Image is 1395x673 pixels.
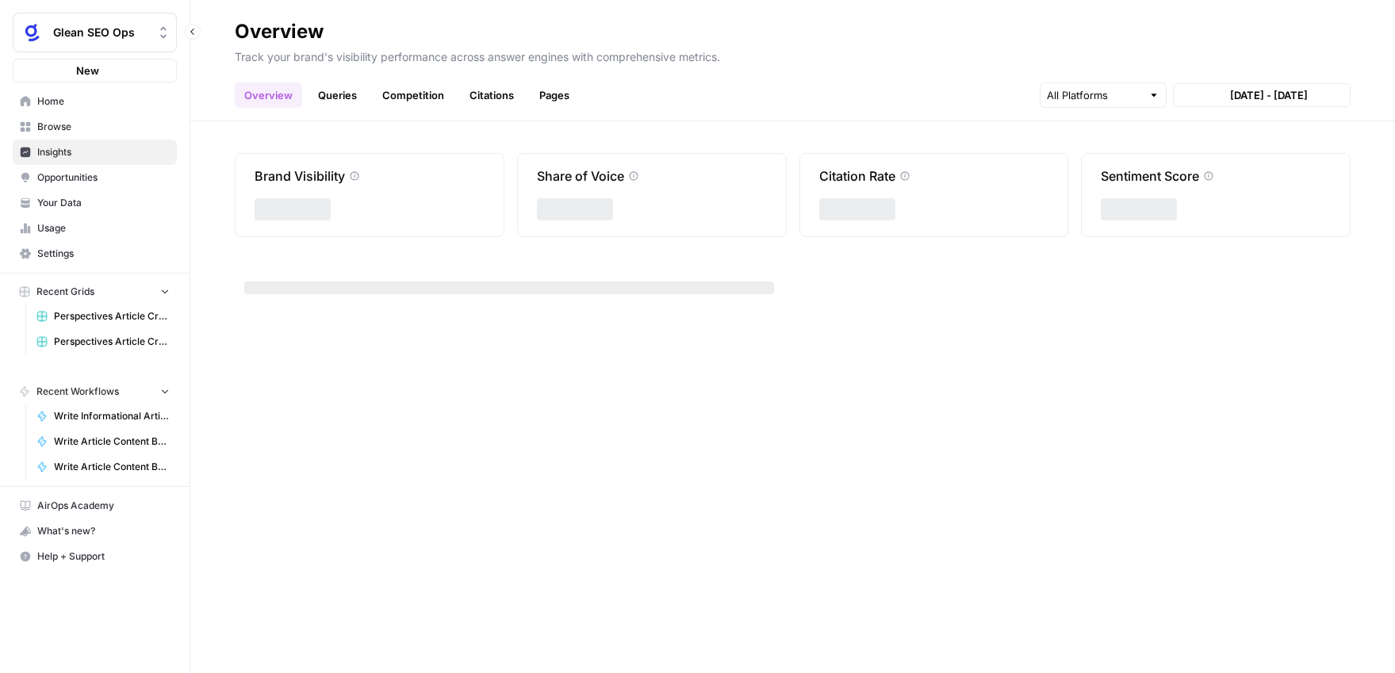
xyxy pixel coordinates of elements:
span: Perspectives Article Creation [54,309,170,323]
span: AirOps Academy [37,499,170,513]
button: What's new? [13,518,177,544]
span: Settings [37,247,170,261]
a: Write Informational Article Body (Agents) [29,403,177,429]
input: All Platforms [1047,87,1142,103]
button: Workspace: Glean SEO Ops [13,13,177,52]
span: Your Data [37,196,170,210]
div: Overview [235,19,324,44]
button: Help + Support [13,544,177,569]
button: Recent Grids [13,280,177,304]
p: Sentiment Score [1101,166,1199,185]
span: Perspectives Article Creation (Search) [54,335,170,349]
a: Queries [309,82,366,108]
p: Brand Visibility [255,166,345,185]
a: Opportunities [13,165,177,190]
a: Your Data [13,190,177,216]
span: [DATE] - [DATE] [1230,87,1308,103]
a: AirOps Academy [13,493,177,518]
p: Citation Rate [819,166,895,185]
a: Write Article Content Brief (Search) [29,454,177,480]
a: Home [13,89,177,114]
span: Recent Workflows [36,384,119,399]
span: Home [37,94,170,109]
a: Pages [530,82,579,108]
a: Citations [460,82,523,108]
button: Recent Workflows [13,380,177,403]
p: Track your brand's visibility performance across answer engines with comprehensive metrics. [235,44,1351,65]
button: New [13,59,177,82]
span: Insights [37,145,170,159]
button: [DATE] - [DATE] [1173,83,1351,107]
p: Share of Voice [537,166,624,185]
a: Settings [13,241,177,266]
a: Competition [373,82,454,108]
a: Browse [13,114,177,140]
a: Overview [235,82,302,108]
img: Glean SEO Ops Logo [18,18,47,47]
a: Insights [13,140,177,165]
a: Write Article Content Brief (Agents) [29,429,177,454]
span: Write Article Content Brief (Search) [54,460,170,474]
span: New [76,63,99,78]
a: Perspectives Article Creation [29,304,177,329]
span: Browse [37,120,170,134]
div: What's new? [13,519,176,543]
span: Help + Support [37,549,170,564]
span: Glean SEO Ops [53,25,149,40]
span: Recent Grids [36,285,94,299]
span: Opportunities [37,170,170,185]
span: Usage [37,221,170,235]
span: Write Informational Article Body (Agents) [54,409,170,423]
a: Usage [13,216,177,241]
a: Perspectives Article Creation (Search) [29,329,177,354]
span: Write Article Content Brief (Agents) [54,434,170,449]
